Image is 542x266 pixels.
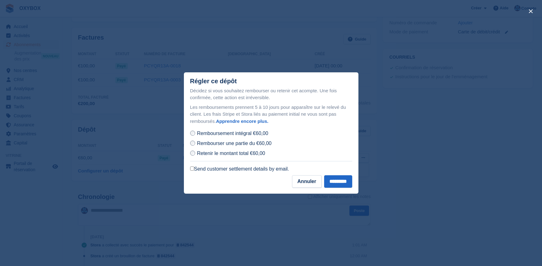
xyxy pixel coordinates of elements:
button: close [526,6,536,16]
p: Les remboursements prennent 5 à 10 jours pour apparaître sur le relevé du client. Les frais Strip... [190,104,352,125]
input: Retenir le montant total €60,00 [190,151,195,156]
span: Rembourser une partie du €60,00 [197,141,271,146]
p: Décidez si vous souhaitez rembourser ou retenir cet acompte. Une fois confirmée, cette action est... [190,87,352,101]
span: Remboursement intégral €60,00 [197,131,268,136]
label: Send customer settlement details by email. [190,166,289,172]
span: Retenir le montant total €60,00 [197,151,265,156]
input: Rembourser une partie du €60,00 [190,141,195,146]
input: Send customer settlement details by email. [190,167,194,171]
button: Annuler [292,175,321,188]
input: Remboursement intégral €60,00 [190,131,195,136]
div: Régler ce dépôt [190,78,237,85]
a: Apprendre encore plus. [216,118,268,124]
